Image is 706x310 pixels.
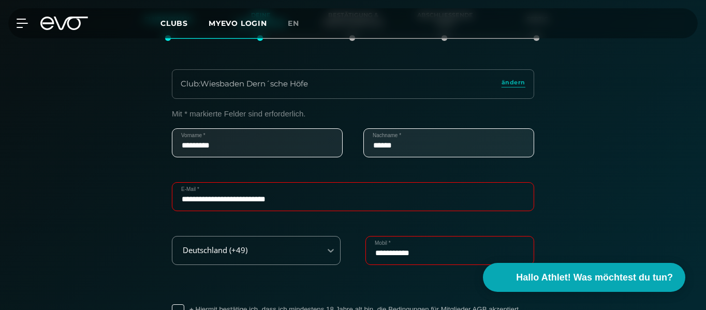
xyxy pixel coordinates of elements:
[516,271,673,285] span: Hallo Athlet! Was möchtest du tun?
[288,18,312,29] a: en
[502,78,525,87] span: ändern
[160,19,188,28] span: Clubs
[160,18,209,28] a: Clubs
[209,19,267,28] a: MYEVO LOGIN
[502,78,525,90] a: ändern
[483,263,685,292] button: Hallo Athlet! Was möchtest du tun?
[181,78,308,90] div: Club : Wiesbaden Dern´sche Höfe
[173,246,314,255] div: Deutschland (+49)
[288,19,299,28] span: en
[172,109,534,118] p: Mit * markierte Felder sind erforderlich.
